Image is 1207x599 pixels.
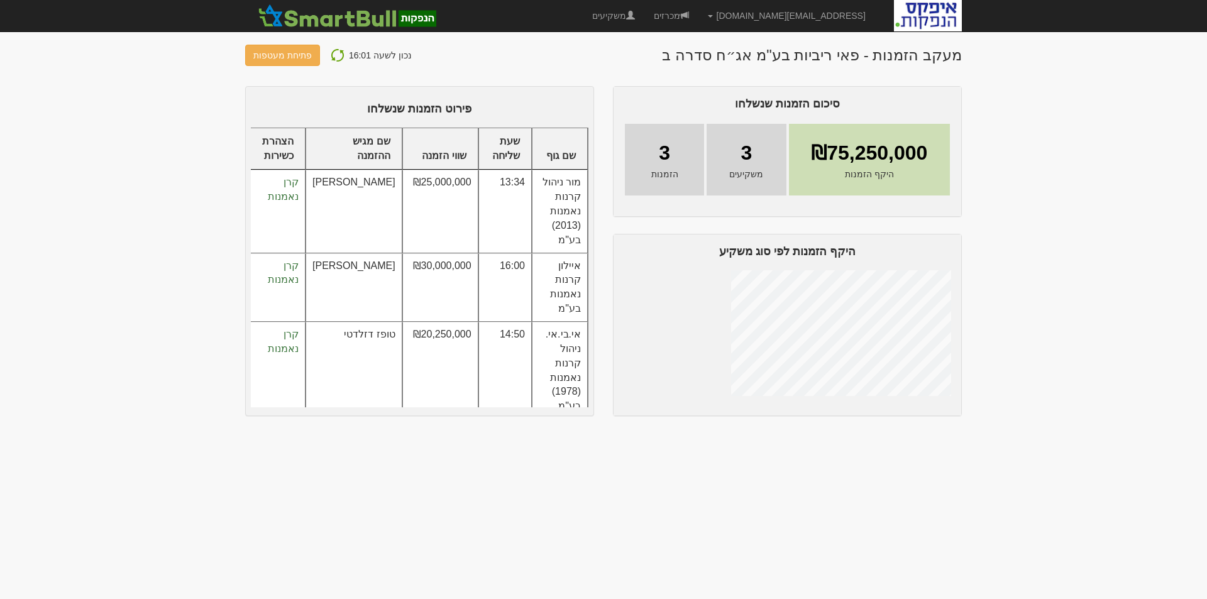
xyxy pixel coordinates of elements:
td: ₪25,000,000 [402,170,478,253]
span: הזמנות [651,168,678,180]
th: שעת שליחה [478,128,532,170]
th: שם גוף [532,128,588,170]
button: פתיחת מעטפות [245,45,320,66]
span: סיכום הזמנות שנשלחו [735,97,840,110]
td: מור ניהול קרנות נאמנות (2013) בע"מ [532,170,588,253]
span: קרן נאמנות [268,329,299,354]
td: [PERSON_NAME] [306,253,402,322]
th: שם מגיש ההזמנה [306,128,402,170]
span: קרן נאמנות [268,260,299,285]
span: היקף הזמנות [845,168,894,180]
th: שווי הזמנה [402,128,478,170]
img: סמארטבול - מערכת לניהול הנפקות [255,3,439,28]
p: נכון לשעה 16:01 [349,47,412,63]
td: טופז דזלדטי [306,322,402,419]
th: הצהרת כשירות [250,128,306,170]
td: [PERSON_NAME] [306,170,402,253]
td: איילון קרנות נאמנות בע"מ [532,253,588,322]
span: 3 [659,139,670,168]
td: אי.בי.אי. ניהול קרנות נאמנות (1978) בע"מ [532,322,588,419]
span: ₪75,250,000 [811,139,927,168]
span: פירוט הזמנות שנשלחו [367,102,471,115]
h1: מעקב הזמנות - פאי ריביות בע"מ אג״ח סדרה ב [662,47,962,63]
img: refresh-icon.png [330,48,345,63]
td: ₪20,250,000 [402,322,478,419]
td: 16:00 [478,253,532,322]
span: משקיעים [729,168,763,180]
span: קרן נאמנות [268,177,299,202]
span: 3 [741,139,752,168]
td: 14:50 [478,322,532,419]
td: 13:34 [478,170,532,253]
td: ₪30,000,000 [402,253,478,322]
span: היקף הזמנות לפי סוג משקיע [719,245,856,258]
